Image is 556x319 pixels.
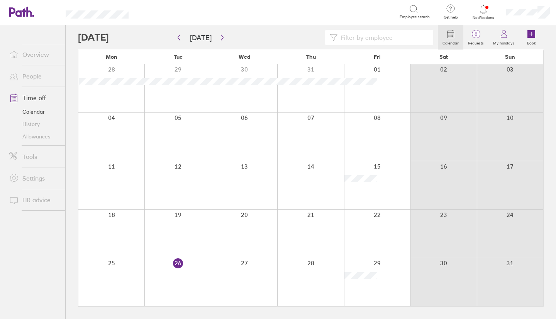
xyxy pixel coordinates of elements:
[3,68,65,84] a: People
[463,31,488,38] span: 0
[3,90,65,106] a: Time off
[306,54,316,60] span: Thu
[374,54,381,60] span: Fri
[522,39,541,46] label: Book
[149,8,169,15] div: Search
[3,106,65,118] a: Calendar
[438,39,463,46] label: Calendar
[106,54,117,60] span: Mon
[488,25,519,50] a: My holidays
[184,31,218,44] button: [DATE]
[471,15,496,20] span: Notifications
[239,54,250,60] span: Wed
[3,149,65,164] a: Tools
[3,192,65,208] a: HR advice
[3,118,65,130] a: History
[3,171,65,186] a: Settings
[505,54,515,60] span: Sun
[174,54,183,60] span: Tue
[439,54,448,60] span: Sat
[438,25,463,50] a: Calendar
[438,15,463,20] span: Get help
[400,15,430,19] span: Employee search
[519,25,544,50] a: Book
[3,130,65,143] a: Allowances
[463,39,488,46] label: Requests
[488,39,519,46] label: My holidays
[471,4,496,20] a: Notifications
[3,47,65,62] a: Overview
[463,25,488,50] a: 0Requests
[337,30,429,45] input: Filter by employee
